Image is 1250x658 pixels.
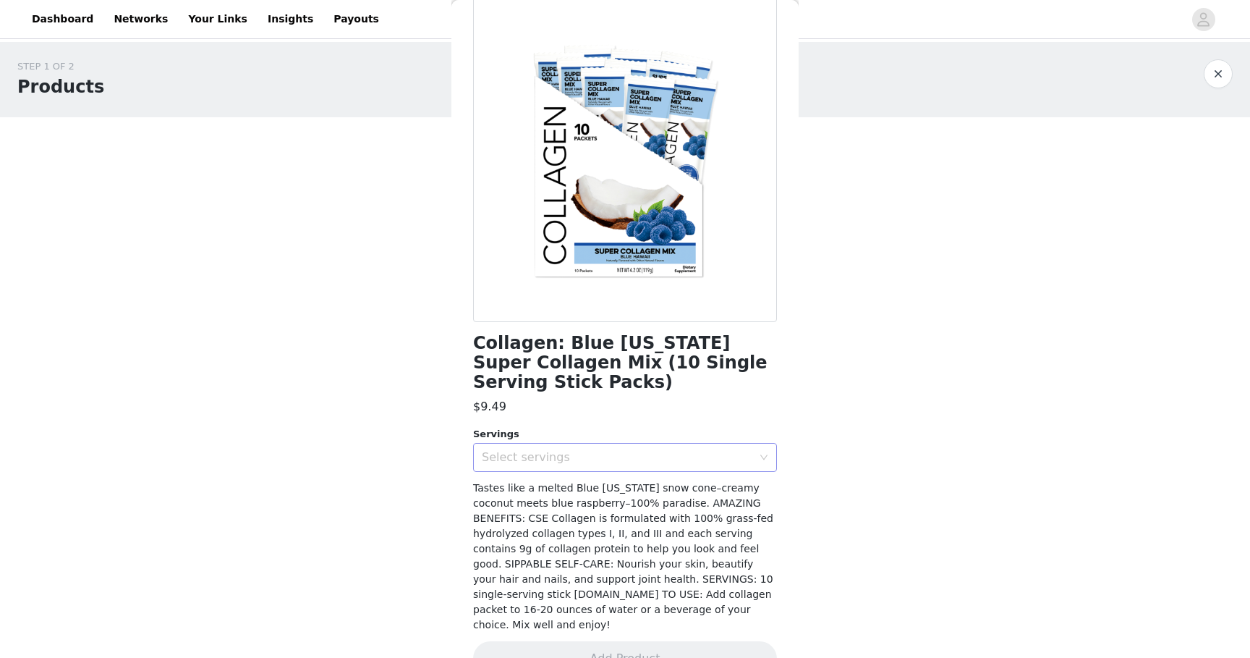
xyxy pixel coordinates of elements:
a: Your Links [179,3,256,35]
h3: $9.49 [473,398,506,416]
div: Select servings [482,450,752,465]
div: Servings [473,427,777,442]
a: Payouts [325,3,388,35]
h1: Collagen: Blue [US_STATE] Super Collagen Mix (10 Single Serving Stick Packs) [473,334,777,392]
a: Dashboard [23,3,102,35]
a: Networks [105,3,177,35]
div: STEP 1 OF 2 [17,59,104,74]
div: avatar [1196,8,1210,31]
a: Insights [259,3,322,35]
h1: Products [17,74,104,100]
i: icon: down [760,453,768,463]
span: Tastes like a melted Blue [US_STATE] snow cone–creamy coconut meets blue raspberry–100% paradise.... [473,482,773,630]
